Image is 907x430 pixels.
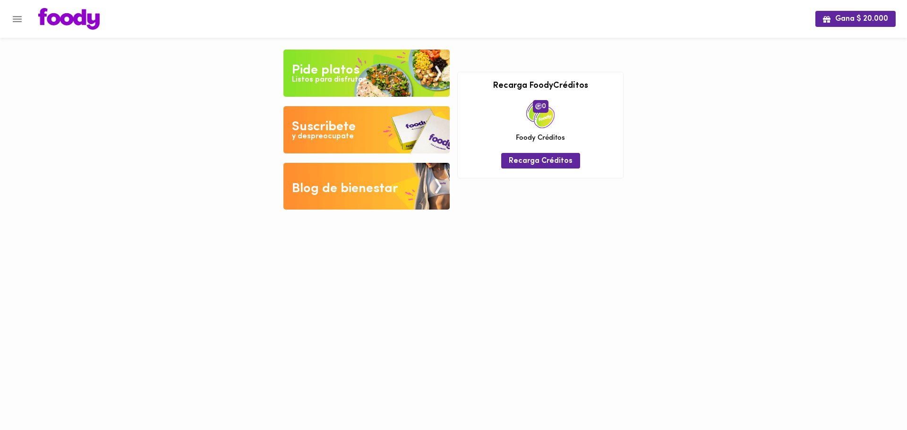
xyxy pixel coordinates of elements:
[465,82,616,91] h3: Recarga FoodyCréditos
[6,8,29,31] button: Menu
[526,100,555,128] img: credits-package.png
[815,11,896,26] button: Gana $ 20.000
[535,103,542,110] img: foody-creditos.png
[292,61,359,80] div: Pide platos
[852,375,898,421] iframe: Messagebird Livechat Widget
[292,75,366,85] div: Listos para disfrutar
[283,106,450,153] img: Disfruta bajar de peso
[509,157,573,166] span: Recarga Créditos
[823,15,888,24] span: Gana $ 20.000
[292,131,354,142] div: y despreocupate
[516,133,565,143] span: Foody Créditos
[283,50,450,97] img: Pide un Platos
[38,8,100,30] img: logo.png
[283,163,450,210] img: Blog de bienestar
[501,153,580,169] button: Recarga Créditos
[292,179,398,198] div: Blog de bienestar
[533,100,548,112] span: 0
[292,118,356,136] div: Suscribete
